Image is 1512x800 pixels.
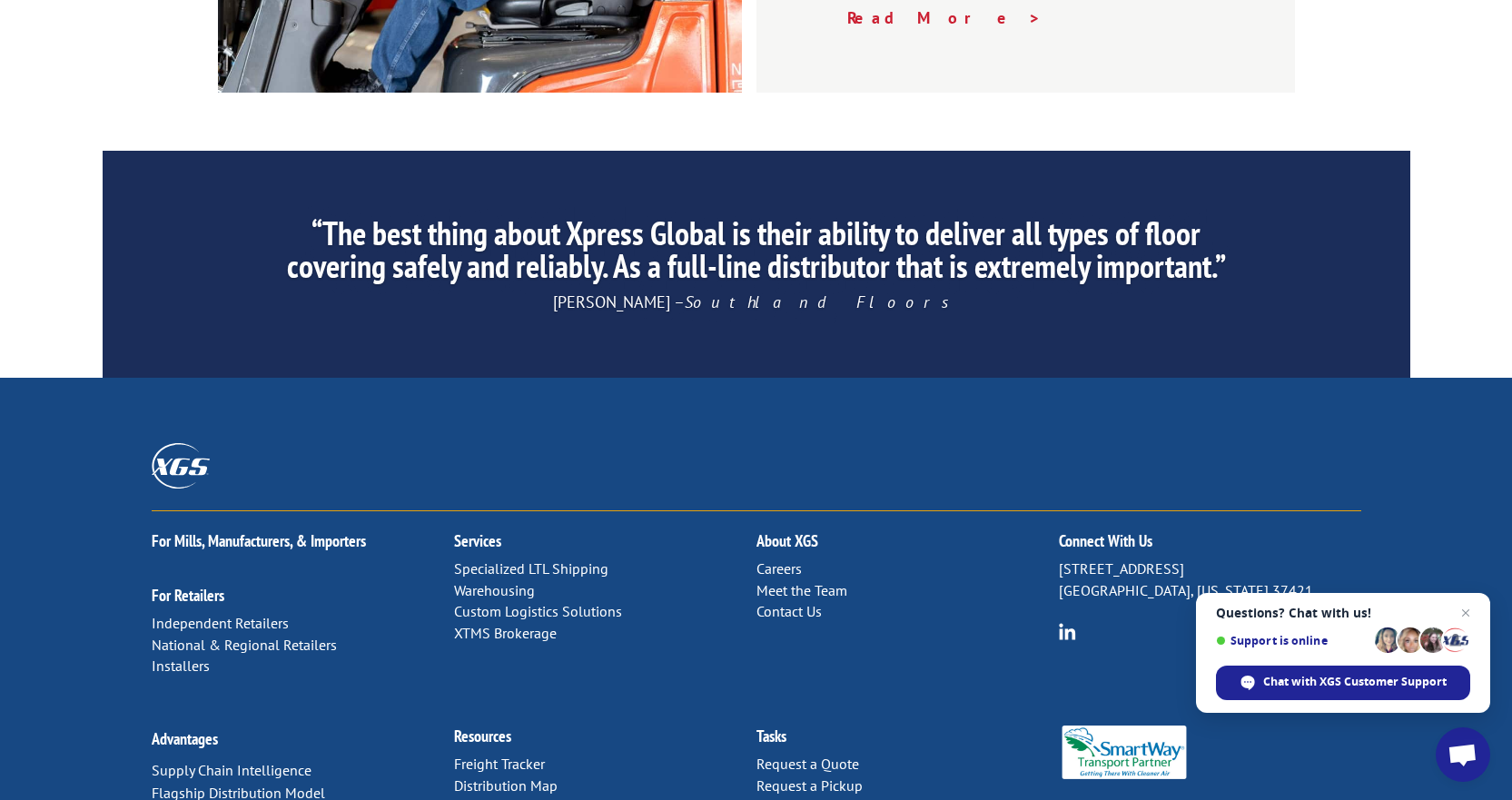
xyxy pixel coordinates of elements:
a: Installers [152,657,210,675]
a: Custom Logistics Solutions [454,602,622,620]
a: About XGS [756,530,818,551]
a: Specialized LTL Shipping [454,559,608,578]
img: Smartway_Logo [1059,726,1191,779]
a: Independent Retailers [152,614,289,632]
a: Meet the Team [756,581,847,599]
a: Warehousing [454,581,535,599]
a: Careers [756,559,802,578]
a: Advantages [152,728,218,749]
a: Supply Chain Intelligence [152,761,311,779]
h2: Connect With Us [1059,533,1361,558]
span: ICON TILE [756,308,879,329]
a: Distribution Map [454,776,558,795]
span: - [751,308,756,329]
span: Support is online [1216,634,1369,647]
a: Services [454,530,501,551]
a: For Retailers [152,585,224,606]
a: For Mills, Manufacturers, & Importers [152,530,366,551]
span: Questions? Chat with us! [1216,606,1470,620]
img: XGS_Logos_ALL_2024_All_White [152,443,210,488]
a: Request a Pickup [756,776,863,795]
img: group-6 [1059,623,1076,640]
h2: Tasks [756,728,1059,754]
div: Chat with XGS Customer Support [1216,666,1470,700]
span: [PERSON_NAME] [634,308,751,329]
h2: “Working with Xpress Global has been a breeze from customer service, support from management alon... [272,201,1239,308]
a: Contact Us [756,602,822,620]
a: Resources [454,726,511,746]
a: Freight Tracker [454,755,545,773]
p: [STREET_ADDRESS] [GEOGRAPHIC_DATA], [US_STATE] 37421 [1059,558,1361,602]
a: National & Regional Retailers [152,636,337,654]
a: Read More > [847,7,1042,28]
a: Request a Quote [756,755,859,773]
div: Open chat [1436,727,1490,782]
a: XTMS Brokerage [454,624,557,642]
span: Chat with XGS Customer Support [1263,674,1447,690]
span: Close chat [1455,602,1477,624]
